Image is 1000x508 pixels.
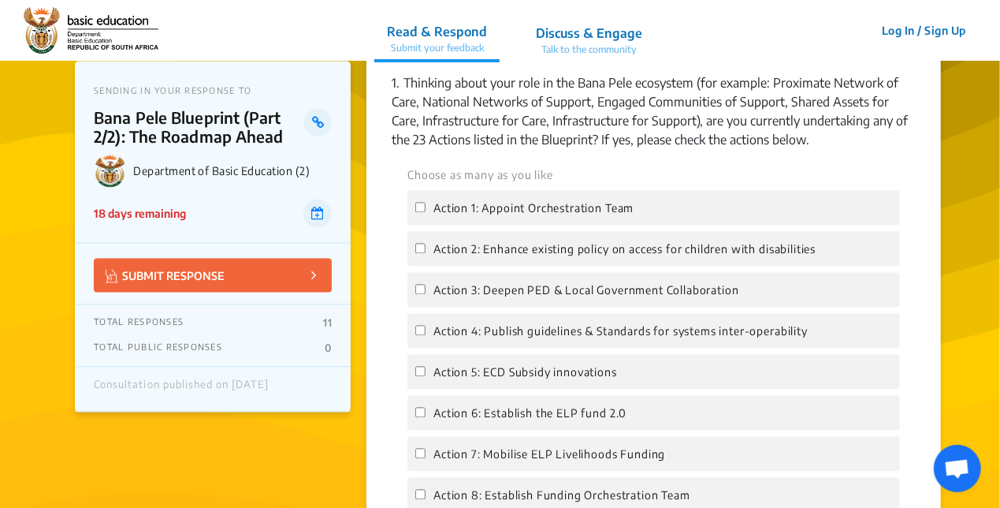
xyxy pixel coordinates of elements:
p: 18 days remaining [94,205,186,222]
span: Action 8: Establish Funding Orchestration Team [433,488,690,502]
p: 11 [323,316,332,329]
p: Bana Pele Blueprint (Part 2/2): The Roadmap Ahead [94,108,304,146]
button: SUBMIT RESPONSE [94,258,332,292]
input: Action 6: Establish the ELP fund 2.0 [415,407,426,417]
p: SUBMIT RESPONSE [106,266,225,284]
input: Action 1: Appoint Orchestration Team [415,202,426,212]
span: Action 2: Enhance existing policy on access for children with disabilities [433,242,816,256]
span: Action 6: Establish the ELP fund 2.0 [433,406,626,420]
p: 0 [325,342,332,354]
p: Talk to the community [536,43,642,57]
img: Department of Basic Education (2) logo [94,154,127,187]
p: Submit your feedback [387,41,487,55]
button: Log In / Sign Up [872,18,976,43]
span: Action 4: Publish guidelines & Standards for systems inter-operability [433,324,808,338]
label: Choose as many as you like [407,166,553,184]
p: Read & Respond [387,22,487,41]
input: Action 7: Mobilise ELP Livelihoods Funding [415,448,426,458]
img: Vector.jpg [106,269,118,282]
p: TOTAL PUBLIC RESPONSES [94,342,222,354]
span: Action 7: Mobilise ELP Livelihoods Funding [433,447,665,461]
img: 2wffpoq67yek4o5dgscb6nza9j7d [24,7,158,54]
input: Action 2: Enhance existing policy on access for children with disabilities [415,243,426,253]
input: Action 4: Publish guidelines & Standards for systems inter-operability [415,325,426,335]
p: SENDING IN YOUR RESPONSE TO [94,85,332,95]
p: Department of Basic Education (2) [133,164,332,177]
p: Discuss & Engage [536,24,642,43]
span: 1. [392,75,400,91]
span: Action 1: Appoint Orchestration Team [433,201,634,215]
input: Action 5: ECD Subsidy innovations [415,366,426,376]
p: TOTAL RESPONSES [94,316,184,329]
div: Open chat [934,445,981,492]
input: Action 8: Establish Funding Orchestration Team [415,489,426,499]
span: Action 3: Deepen PED & Local Government Collaboration [433,283,739,297]
div: Consultation published on [DATE] [94,379,269,399]
span: Action 5: ECD Subsidy innovations [433,365,617,379]
input: Action 3: Deepen PED & Local Government Collaboration [415,284,426,294]
p: Thinking about your role in the Bana Pele ecosystem (for example: Proximate Network of Care, Nati... [392,73,916,149]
